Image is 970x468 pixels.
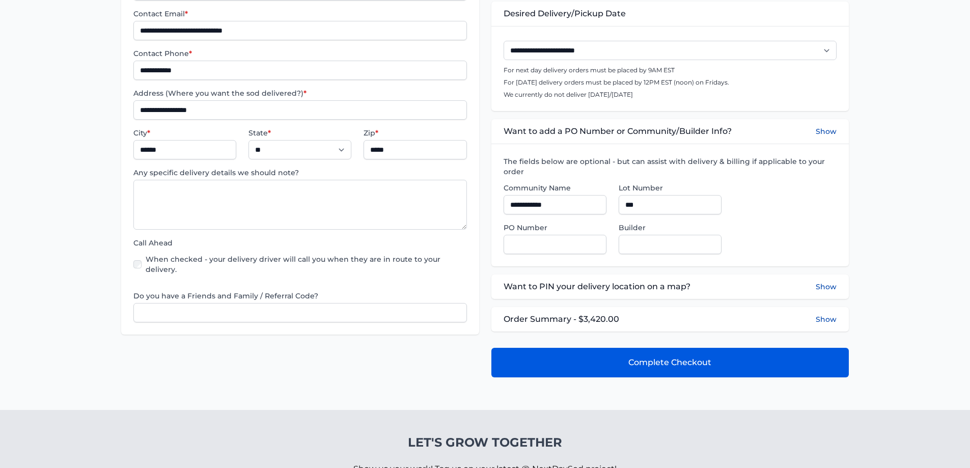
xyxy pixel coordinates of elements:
[504,78,837,87] p: For [DATE] delivery orders must be placed by 12PM EST (noon) on Fridays.
[133,238,466,248] label: Call Ahead
[504,91,837,99] p: We currently do not deliver [DATE]/[DATE]
[133,168,466,178] label: Any specific delivery details we should note?
[133,128,236,138] label: City
[504,313,619,325] span: Order Summary - $3,420.00
[133,88,466,98] label: Address (Where you want the sod delivered?)
[491,348,849,377] button: Complete Checkout
[146,254,466,274] label: When checked - your delivery driver will call you when they are in route to your delivery.
[504,223,606,233] label: PO Number
[619,183,722,193] label: Lot Number
[504,66,837,74] p: For next day delivery orders must be placed by 9AM EST
[628,356,711,369] span: Complete Checkout
[816,314,837,324] button: Show
[133,48,466,59] label: Contact Phone
[504,281,690,293] span: Want to PIN your delivery location on a map?
[619,223,722,233] label: Builder
[491,2,849,26] div: Desired Delivery/Pickup Date
[353,434,617,451] h4: Let's Grow Together
[133,291,466,301] label: Do you have a Friends and Family / Referral Code?
[816,125,837,137] button: Show
[504,125,732,137] span: Want to add a PO Number or Community/Builder Info?
[816,281,837,293] button: Show
[248,128,351,138] label: State
[504,156,837,177] label: The fields below are optional - but can assist with delivery & billing if applicable to your order
[364,128,466,138] label: Zip
[133,9,466,19] label: Contact Email
[504,183,606,193] label: Community Name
